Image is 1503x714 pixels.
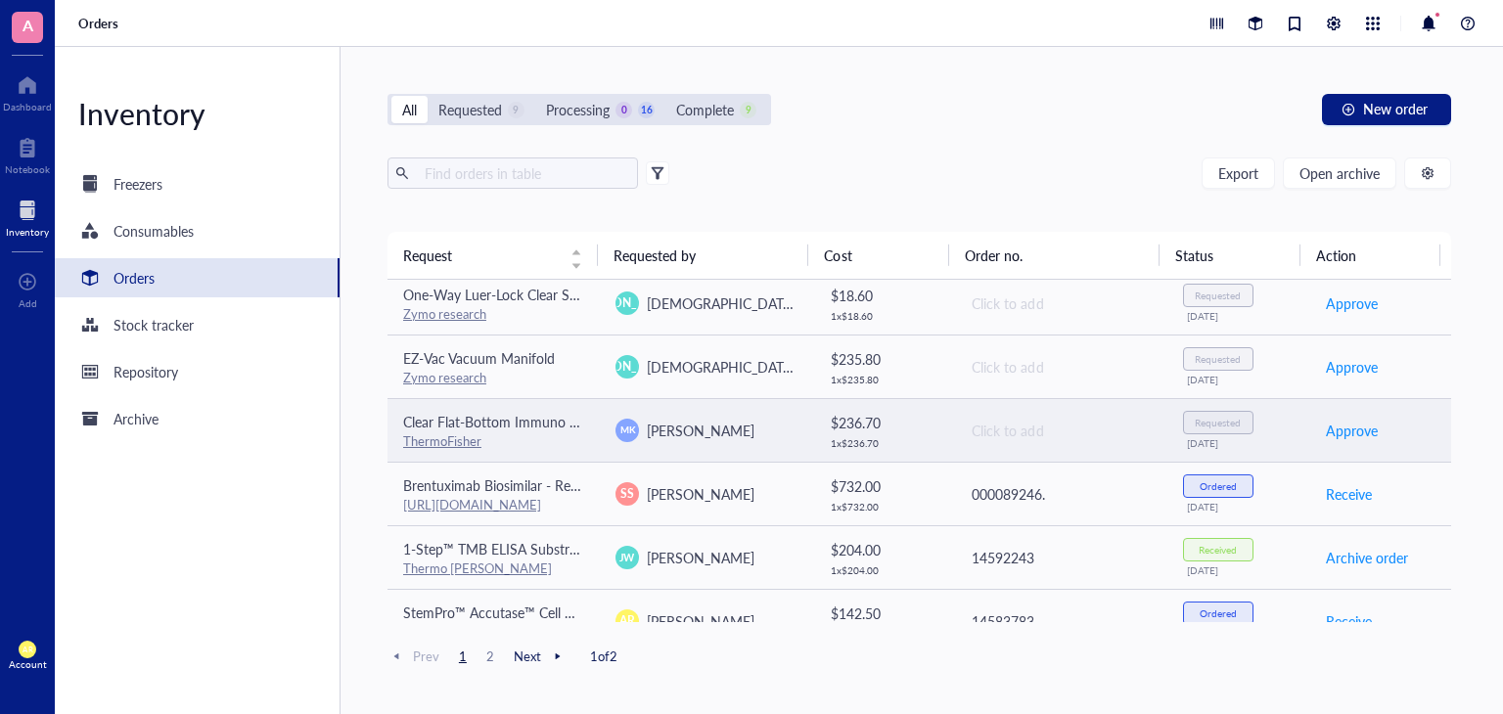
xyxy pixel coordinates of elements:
[831,285,939,306] div: $ 18.60
[55,258,340,297] a: Orders
[3,101,52,112] div: Dashboard
[387,94,771,125] div: segmented control
[387,647,439,665] span: Prev
[1326,547,1408,568] span: Archive order
[1283,157,1396,189] button: Open archive
[1187,501,1294,513] div: [DATE]
[1300,232,1441,279] th: Action
[114,408,159,429] div: Archive
[1326,420,1378,441] span: Approve
[972,483,1151,505] div: 000089246.
[23,13,33,37] span: A
[954,271,1166,335] td: Click to add
[831,539,939,560] div: $ 204.00
[114,361,178,382] div: Repository
[972,356,1151,378] div: Click to add
[1325,415,1379,446] button: Approve
[831,374,939,385] div: 1 x $ 235.80
[403,495,541,513] a: [URL][DOMAIN_NAME]
[114,173,162,195] div: Freezers
[114,220,194,242] div: Consumables
[972,292,1151,314] div: Click to add
[972,610,1151,632] div: 14583783
[580,358,675,376] span: [PERSON_NAME]
[619,550,635,565] span: JW
[676,99,734,120] div: Complete
[647,293,903,313] span: [DEMOGRAPHIC_DATA][PERSON_NAME]
[403,304,486,323] a: Zymo research
[647,357,903,377] span: [DEMOGRAPHIC_DATA][PERSON_NAME]
[1195,417,1241,428] div: Requested
[580,294,675,312] span: [PERSON_NAME]
[403,539,648,558] span: 1-Step™ TMB ELISA Substrate Solutions
[417,158,630,188] input: Find orders in table
[6,226,49,238] div: Inventory
[6,195,49,238] a: Inventory
[740,102,756,118] div: 9
[514,647,567,665] span: Next
[1325,478,1373,510] button: Receive
[1200,607,1237,619] div: Ordered
[1326,483,1372,505] span: Receive
[615,102,632,118] div: 0
[1325,605,1373,637] button: Receive
[590,647,617,665] span: 1 of 2
[403,558,552,577] a: Thermo [PERSON_NAME]
[620,423,635,436] span: MK
[55,94,340,133] div: Inventory
[647,611,754,631] span: [PERSON_NAME]
[55,399,340,438] a: Archive
[114,314,194,335] div: Stock tracker
[647,548,754,567] span: [PERSON_NAME]
[55,164,340,203] a: Freezers
[620,485,634,503] span: SS
[647,484,754,504] span: [PERSON_NAME]
[5,132,50,175] a: Notebook
[5,163,50,175] div: Notebook
[403,412,730,431] span: Clear Flat-Bottom Immuno Nonsterile 384-Well Plates
[831,310,939,322] div: 1 x $ 18.60
[451,647,475,665] span: 1
[403,348,555,368] span: EZ-Vac Vacuum Manifold
[1160,232,1300,279] th: Status
[55,352,340,391] a: Repository
[831,348,939,370] div: $ 235.80
[954,589,1166,652] td: 14583783
[1187,564,1294,576] div: [DATE]
[831,475,939,497] div: $ 732.00
[1187,310,1294,322] div: [DATE]
[638,102,655,118] div: 16
[114,267,155,289] div: Orders
[1195,290,1241,301] div: Requested
[23,645,32,653] span: AR
[954,335,1166,398] td: Click to add
[1299,165,1380,181] span: Open archive
[508,102,524,118] div: 9
[403,602,691,622] span: StemPro™ Accutase™ Cell Dissociation Reagent
[403,368,486,386] a: Zymo research
[831,564,939,576] div: 1 x $ 204.00
[19,297,37,309] div: Add
[954,462,1166,525] td: 000089246.
[954,525,1166,589] td: 14592243
[9,658,47,670] div: Account
[619,612,635,630] span: AR
[1326,610,1372,632] span: Receive
[1363,101,1428,116] span: New order
[808,232,949,279] th: Cost
[438,99,502,120] div: Requested
[403,285,667,304] span: One-Way Luer-Lock Clear Stopcock (20pck)
[972,547,1151,568] div: 14592243
[598,232,808,279] th: Requested by
[1187,374,1294,385] div: [DATE]
[1187,437,1294,449] div: [DATE]
[55,211,340,250] a: Consumables
[831,437,939,449] div: 1 x $ 236.70
[387,232,598,279] th: Request
[403,475,650,495] span: Brentuximab Biosimilar - Research Grade
[402,99,417,120] div: All
[831,501,939,513] div: 1 x $ 732.00
[831,412,939,433] div: $ 236.70
[647,421,754,440] span: [PERSON_NAME]
[1325,288,1379,319] button: Approve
